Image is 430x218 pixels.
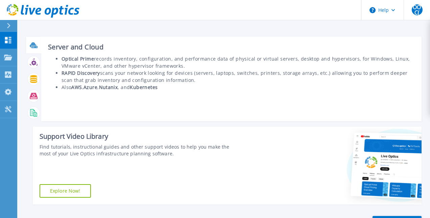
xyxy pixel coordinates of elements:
b: Nutanix [99,84,118,90]
span: OOC( [412,4,423,15]
li: scans your network looking for devices (servers, laptops, switches, printers, storage arrays, etc... [62,69,415,84]
h3: Server and Cloud [48,43,415,51]
li: records inventory, configuration, and performance data of physical or virtual servers, desktop an... [62,55,415,69]
b: Kubernetes [130,84,158,90]
a: Explore Now! [40,184,91,198]
li: Also , , , and [62,84,415,91]
b: AWS [71,84,82,90]
div: Support Video Library [40,132,242,141]
div: Find tutorials, instructional guides and other support videos to help you make the most of your L... [40,144,242,157]
b: RAPID Discovery [62,70,100,76]
b: Optical Prime [62,56,94,62]
b: Azure [83,84,97,90]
